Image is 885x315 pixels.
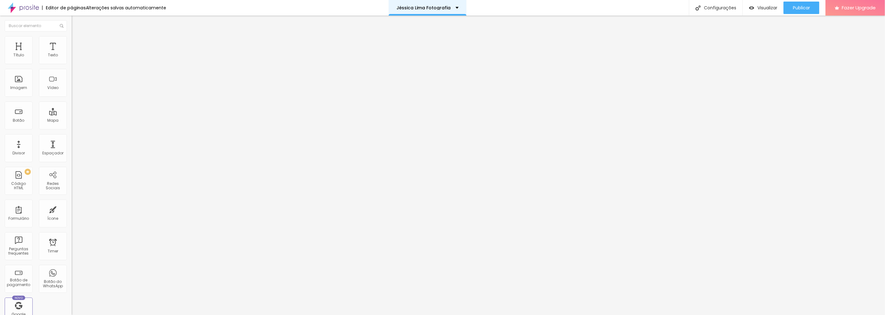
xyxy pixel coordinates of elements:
div: Código HTML [6,181,31,190]
div: Botão [13,118,25,123]
button: Publicar [784,2,819,14]
div: Alterações salvas automaticamente [86,6,166,10]
div: Espaçador [42,151,63,155]
div: Botão de pagamento [6,278,31,287]
p: Jéssica Lima Fotografia [397,6,451,10]
span: Fazer Upgrade [842,5,876,10]
div: Botão do WhatsApp [40,280,65,289]
div: Novo [12,296,26,300]
div: Editor de páginas [42,6,86,10]
div: Mapa [47,118,59,123]
div: Timer [48,249,58,253]
div: Perguntas frequentes [6,247,31,256]
div: Formulário [8,216,29,221]
img: Icone [695,5,701,11]
div: Ícone [48,216,59,221]
img: Icone [60,24,63,28]
div: Título [13,53,24,57]
div: Imagem [10,86,27,90]
iframe: Editor [72,16,885,315]
img: view-1.svg [749,5,754,11]
input: Buscar elemento [5,20,67,31]
span: Publicar [793,5,810,10]
div: Divisor [12,151,25,155]
div: Texto [48,53,58,57]
button: Visualizar [743,2,784,14]
div: Vídeo [47,86,59,90]
div: Redes Sociais [40,181,65,190]
span: Visualizar [757,5,777,10]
